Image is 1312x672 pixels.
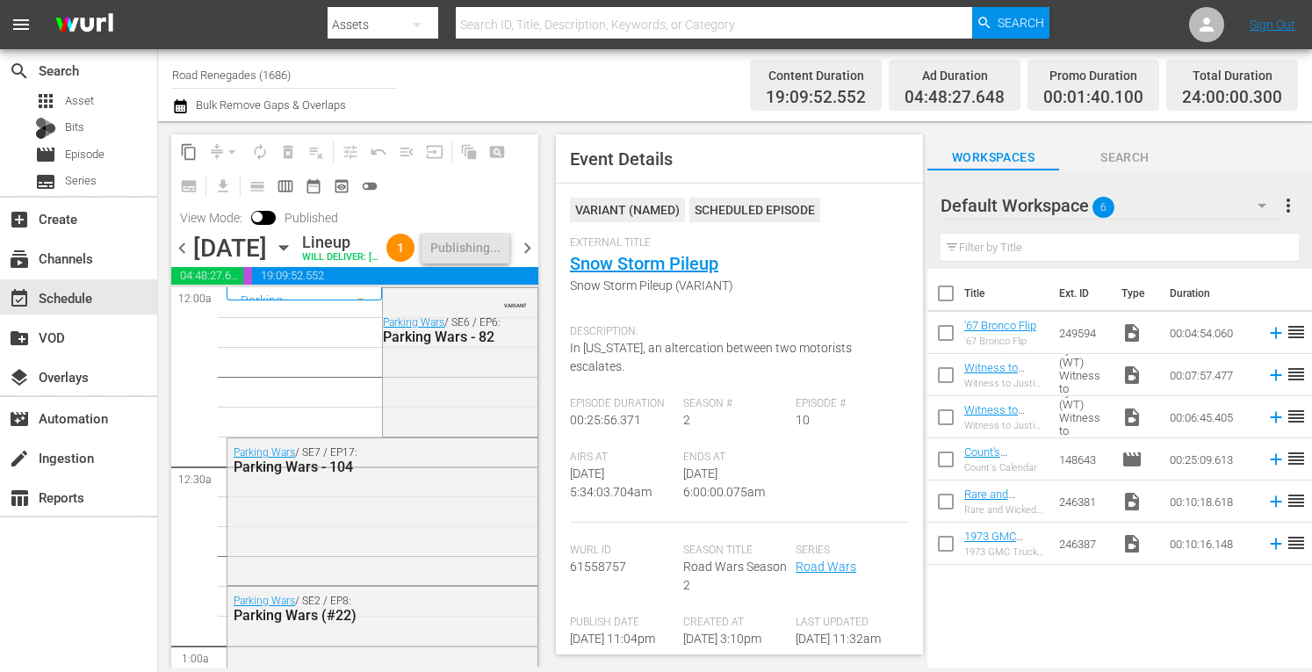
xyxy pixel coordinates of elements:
span: 24:00:00.300 [1182,88,1282,108]
span: Search [998,7,1044,39]
td: 249594 [1052,312,1114,354]
span: toggle_off [361,177,378,195]
span: [DATE] 5:34:03.704am [570,466,652,499]
span: reorder [1286,448,1307,469]
a: Witness to Justice by A&E (WT) Witness to Justice: [PERSON_NAME] 150 [964,403,1045,482]
span: Search [1059,147,1191,169]
span: Create [9,209,30,230]
a: 1973 GMC Truck Gets EPIC Air Brush [964,530,1044,569]
svg: Add to Schedule [1266,323,1286,343]
td: 148643 [1052,438,1114,481]
td: Witness to Justice by A&E (WT) Witness to Justice: [PERSON_NAME] 150 [1052,396,1114,438]
span: Wurl Id [570,544,674,558]
span: reorder [1286,490,1307,511]
span: VARIANT [504,294,527,308]
td: 00:25:09.613 [1163,438,1259,481]
span: Reports [9,488,30,509]
td: 00:04:54.060 [1163,312,1259,354]
span: calendar_view_week_outlined [277,177,294,195]
button: Publishing... [422,232,509,264]
div: / SE6 / EP6: [383,316,532,345]
a: Parking Wars [234,595,295,607]
span: [DATE] 3:10pm [683,632,761,646]
span: 6 [1092,189,1114,226]
td: 00:10:16.148 [1163,523,1259,565]
span: Video [1121,533,1143,554]
span: Ingestion [9,448,30,469]
td: 00:07:57.477 [1163,354,1259,396]
span: reorder [1286,364,1307,385]
span: Season # [683,397,788,411]
span: reorder [1286,532,1307,553]
span: 10 [796,413,810,427]
span: Video [1121,491,1143,512]
svg: Add to Schedule [1266,450,1286,469]
div: Count's Calendar [964,462,1045,473]
span: 04:48:27.648 [905,88,1005,108]
span: 00:01:40.100 [1043,88,1143,108]
a: Count's Calendar [964,445,1008,472]
span: Asset [65,92,94,110]
span: menu [11,14,32,35]
span: 2 [683,413,690,427]
div: Parking Wars - 82 [383,329,532,345]
span: Asset [35,90,56,112]
span: Series [796,544,900,558]
span: Episode Duration [570,397,674,411]
div: Parking Wars - 104 [234,459,451,475]
div: Promo Duration [1043,63,1143,88]
span: View Mode: [171,211,251,225]
span: Bits [65,119,84,136]
span: Loop Content [246,138,274,166]
span: chevron_right [516,237,538,259]
span: Remove Gaps & Overlaps [203,138,246,166]
div: Publishing... [430,232,501,264]
div: Parking Wars (#22) [234,607,451,624]
span: [DATE] 11:32am [796,632,881,646]
div: WILL DELIVER: [DATE] 4a (local) [302,252,379,264]
a: Snow Storm Pileup [570,253,718,274]
button: Search [972,7,1049,39]
th: Ext. ID [1049,269,1111,318]
span: External Title [570,236,900,250]
span: Overlays [9,367,30,388]
span: Channels [9,249,30,270]
span: Search [9,61,30,82]
svg: Add to Schedule [1266,408,1286,427]
span: 00:01:40.100 [243,267,252,285]
a: Witness to Justice by A&E (WT) Witness to Justice: [PERSON_NAME] 150 [964,361,1045,440]
svg: Add to Schedule [1266,534,1286,553]
div: Total Duration [1182,63,1282,88]
span: 19:09:52.552 [252,267,538,285]
svg: Add to Schedule [1266,365,1286,385]
span: 00:25:56.371 [570,413,641,427]
span: Snow Storm Pileup (VARIANT) [570,277,900,295]
span: Copy Lineup [175,138,203,166]
span: Automation [9,408,30,430]
span: Episode # [796,397,900,411]
th: Type [1111,269,1159,318]
div: Default Workspace [941,181,1283,230]
div: 1973 GMC Truck Gets EPIC Air Brush [964,546,1045,558]
span: Ends At [683,451,788,465]
div: [DATE] [193,234,267,263]
span: Road Wars Season 2 [683,560,787,592]
div: VARIANT ( NAMED ) [570,198,685,222]
div: '67 Bronco Flip [964,336,1036,347]
th: Title [964,269,1049,318]
div: Content Duration [766,63,866,88]
span: Day Calendar View [237,169,271,203]
div: Rare and Wicked 1962 [PERSON_NAME] [964,504,1045,516]
span: preview_outlined [333,177,350,195]
span: Published [276,211,347,225]
span: 1 [386,241,415,255]
div: Ad Duration [905,63,1005,88]
span: reorder [1286,406,1307,427]
span: Video [1121,322,1143,343]
span: Episode [35,144,56,165]
span: Event Details [570,148,673,170]
span: Toggle to switch from Published to Draft view. [251,211,263,223]
svg: Add to Schedule [1266,492,1286,511]
button: more_vert [1278,184,1299,227]
span: Series [65,172,97,190]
